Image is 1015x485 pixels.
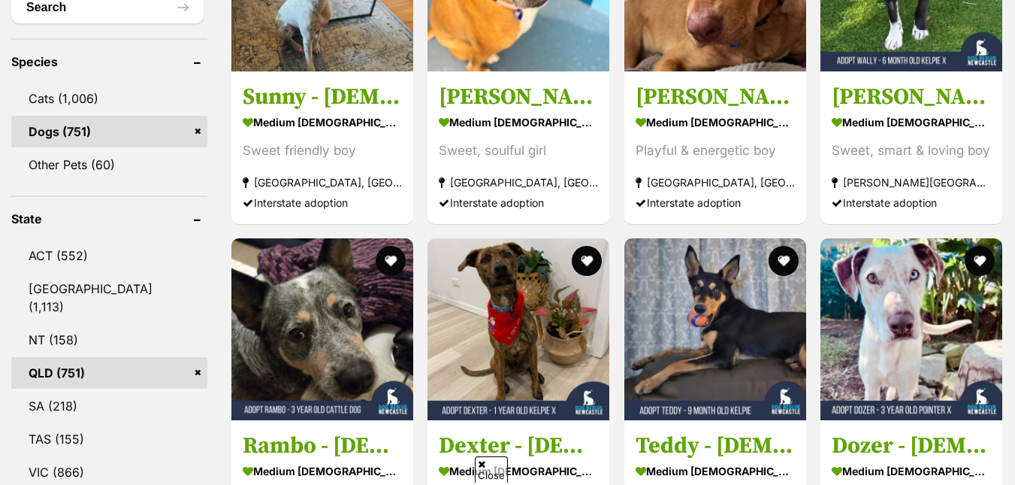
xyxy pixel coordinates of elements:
[832,172,991,192] strong: [PERSON_NAME][GEOGRAPHIC_DATA], [GEOGRAPHIC_DATA]
[820,71,1002,224] a: [PERSON_NAME] - [DEMOGRAPHIC_DATA] Kelpie X medium [DEMOGRAPHIC_DATA] Dog Sweet, smart & loving b...
[243,192,402,213] div: Interstate adoption
[11,390,207,422] a: SA (218)
[11,273,207,323] a: [GEOGRAPHIC_DATA] (1,113)
[243,141,402,161] div: Sweet friendly boy
[243,460,402,482] strong: medium [DEMOGRAPHIC_DATA] Dog
[636,460,795,482] strong: medium [DEMOGRAPHIC_DATA] Dog
[832,432,991,460] h3: Dozer - [DEMOGRAPHIC_DATA] Pointer X
[832,460,991,482] strong: medium [DEMOGRAPHIC_DATA] Dog
[243,172,402,192] strong: [GEOGRAPHIC_DATA], [GEOGRAPHIC_DATA]
[475,456,508,483] span: Close
[769,246,799,276] button: favourite
[624,238,806,420] img: Teddy - 9 Month Old Kelpie - Australian Kelpie Dog
[243,111,402,133] strong: medium [DEMOGRAPHIC_DATA] Dog
[832,111,991,133] strong: medium [DEMOGRAPHIC_DATA] Dog
[376,246,406,276] button: favourite
[439,432,598,460] h3: Dexter - [DEMOGRAPHIC_DATA] Kelpie X
[439,83,598,111] h3: [PERSON_NAME] - [DEMOGRAPHIC_DATA] Staffy X Mastiff
[243,432,402,460] h3: Rambo - [DEMOGRAPHIC_DATA] Cattle Dog
[832,192,991,213] div: Interstate adoption
[231,71,413,224] a: Sunny - [DEMOGRAPHIC_DATA] Cattle Dog X medium [DEMOGRAPHIC_DATA] Dog Sweet friendly boy [GEOGRAP...
[439,172,598,192] strong: [GEOGRAPHIC_DATA], [GEOGRAPHIC_DATA]
[11,240,207,271] a: ACT (552)
[11,149,207,180] a: Other Pets (60)
[624,71,806,224] a: [PERSON_NAME] - [DEMOGRAPHIC_DATA] Mixed Breed medium [DEMOGRAPHIC_DATA] Dog Playful & energetic ...
[11,357,207,389] a: QLD (751)
[11,83,207,114] a: Cats (1,006)
[636,432,795,460] h3: Teddy - [DEMOGRAPHIC_DATA] Kelpie
[636,111,795,133] strong: medium [DEMOGRAPHIC_DATA] Dog
[832,141,991,161] div: Sweet, smart & loving boy
[636,172,795,192] strong: [GEOGRAPHIC_DATA], [GEOGRAPHIC_DATA]
[11,324,207,356] a: NT (158)
[439,111,598,133] strong: medium [DEMOGRAPHIC_DATA] Dog
[439,192,598,213] div: Interstate adoption
[636,141,795,161] div: Playful & energetic boy
[11,423,207,455] a: TAS (155)
[11,55,207,68] header: Species
[832,83,991,111] h3: [PERSON_NAME] - [DEMOGRAPHIC_DATA] Kelpie X
[427,238,609,420] img: Dexter - 1 Year Old Kelpie X - Kelpie Dog
[231,238,413,420] img: Rambo - 3 Year Old Cattle Dog - Australian Cattle Dog
[965,246,995,276] button: favourite
[427,71,609,224] a: [PERSON_NAME] - [DEMOGRAPHIC_DATA] Staffy X Mastiff medium [DEMOGRAPHIC_DATA] Dog Sweet, soulful ...
[11,212,207,226] header: State
[243,83,402,111] h3: Sunny - [DEMOGRAPHIC_DATA] Cattle Dog X
[572,246,603,276] button: favourite
[636,83,795,111] h3: [PERSON_NAME] - [DEMOGRAPHIC_DATA] Mixed Breed
[439,460,598,482] strong: medium [DEMOGRAPHIC_DATA] Dog
[11,116,207,147] a: Dogs (751)
[820,238,1002,420] img: Dozer - 3 Year Old Pointer X - Pointer Dog
[439,141,598,161] div: Sweet, soulful girl
[636,192,795,213] div: Interstate adoption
